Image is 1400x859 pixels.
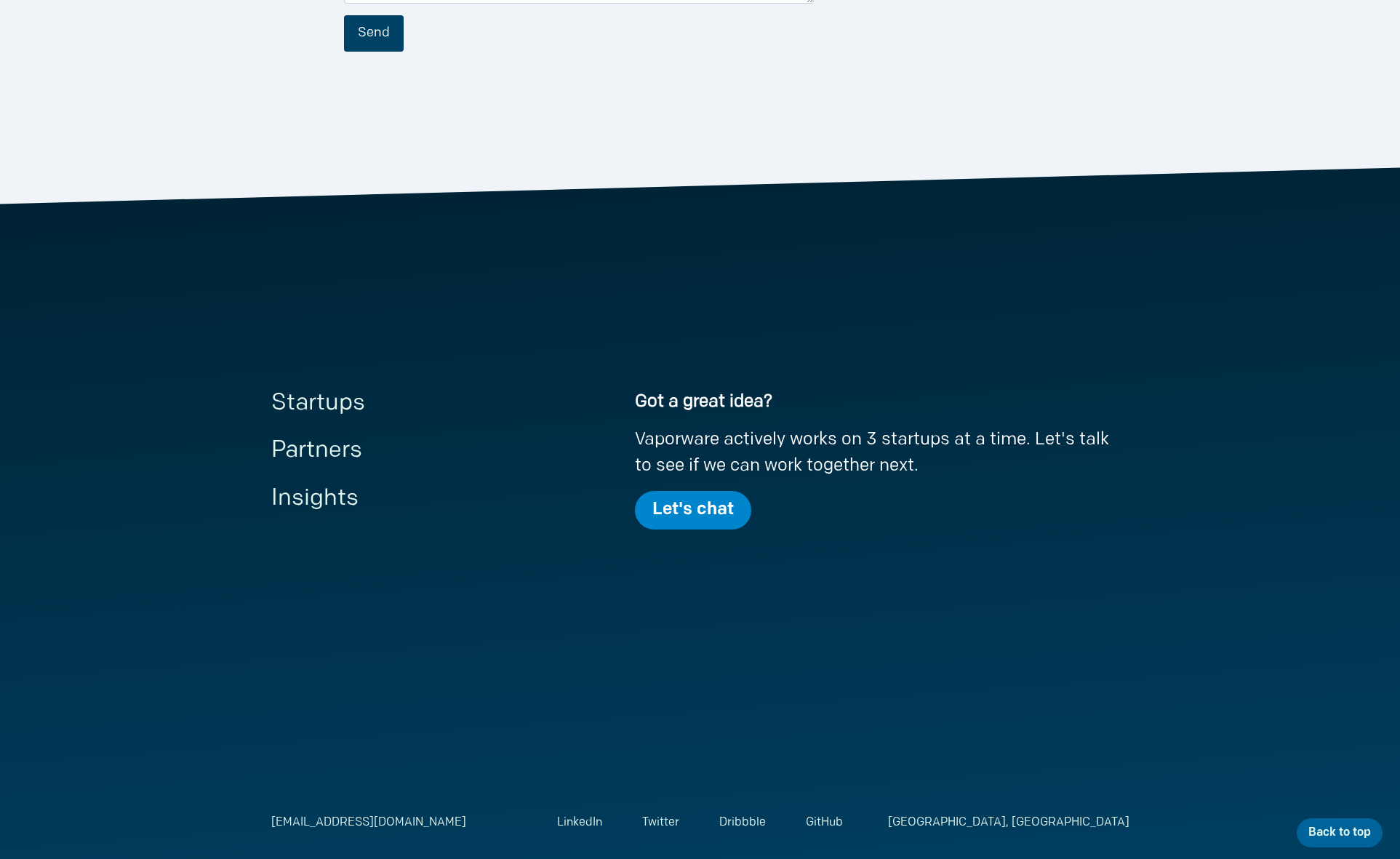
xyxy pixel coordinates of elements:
[719,817,766,828] a: Dribbble
[271,392,365,415] a: Startups
[642,817,679,828] a: Twitter
[888,817,1129,828] a: [GEOGRAPHIC_DATA], [GEOGRAPHIC_DATA]
[635,393,772,411] strong: Got a great idea?
[344,15,404,52] button: Send
[271,439,362,463] a: Partners
[806,817,843,828] a: GitHub
[557,817,602,828] a: LinkedIn
[1297,818,1383,847] button: Back to top
[635,427,1129,479] p: Vaporware actively works on 3 startups at a time. Let's talk to see if we can work together next.
[635,491,751,530] a: Let's chat
[271,817,466,828] a: [EMAIL_ADDRESS][DOMAIN_NAME]
[271,487,359,511] a: Insights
